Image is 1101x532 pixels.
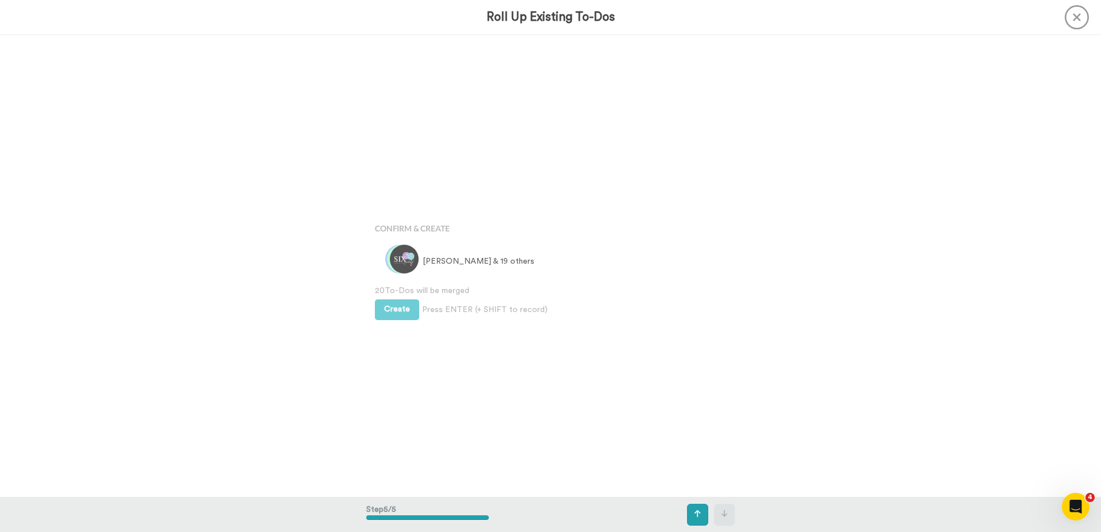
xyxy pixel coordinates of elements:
[390,245,419,273] img: 1c0e3c8f-ca7f-4159-a014-97b7fcafcebf.png
[387,245,416,273] img: h.png
[422,304,548,316] span: Press ENTER (+ SHIFT to record)
[423,256,534,267] span: [PERSON_NAME] & 19 others
[1062,493,1089,520] iframe: Intercom live chat
[375,224,726,233] h4: Confirm & Create
[366,498,489,531] div: Step 5 / 5
[487,10,615,24] h3: Roll Up Existing To-Dos
[1085,493,1095,502] span: 4
[384,305,410,313] span: Create
[375,285,726,297] span: 20 To-Dos will be merged
[385,245,414,273] img: b.png
[375,299,419,320] button: Create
